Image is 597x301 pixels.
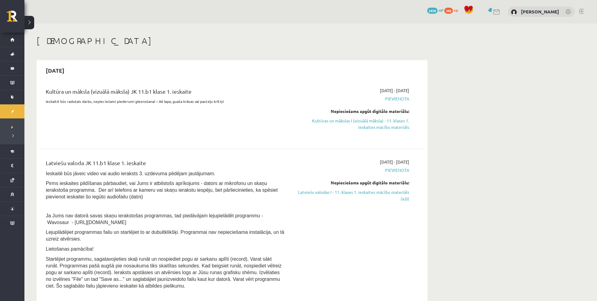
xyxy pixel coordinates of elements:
[380,159,409,165] span: [DATE] - [DATE]
[46,87,285,99] div: Kultūra un māksla (vizuālā māksla) JK 11.b1 klase 1. ieskaite
[444,8,461,13] a: 342 xp
[521,9,559,15] a: [PERSON_NAME]
[444,8,453,14] span: 342
[294,108,409,114] div: Nepieciešams apgūt digitālo materiālu:
[294,118,409,130] a: Kultūras un mākslas I (vizuālā māksla) - 11. klases 1. ieskaites mācību materiāls
[40,63,71,78] h2: [DATE]
[380,87,409,94] span: [DATE] - [DATE]
[294,189,409,202] a: Latviešu valodas I - 11. klases 1. ieskaites mācību materiāls (a,b)
[46,246,94,252] span: Lietošanas pamācība!
[46,99,285,104] p: Ieskaitē būs radošais darbs, nepieciešami piederumi gleznošanai – A4 lapa, guaša krāsas vai paste...
[511,9,517,15] img: Anne Marī Hartika
[427,8,443,13] a: 2450 mP
[439,8,443,13] span: mP
[46,159,285,170] div: Latviešu valoda JK 11.b1 klase 1. ieskaite
[46,171,215,176] span: Ieskaitē būs jāveic video vai audio ieraksts 3. uzdevuma pēdējam jautājumam.
[46,256,282,288] span: Startējiet programmu, sagatavojieties skaļi runāt un nospiediet pogu ar sarkanu aplīti (record). ...
[427,8,438,14] span: 2450
[46,181,278,199] span: Pirms ieskaites pildīšanas pārbaudiet, vai Jums ir atbilstošs aprīkojums - dators ar mikrofonu un...
[294,180,409,186] div: Nepieciešams apgūt digitālo materiālu:
[294,167,409,173] span: Pievienota
[7,11,24,26] a: Rīgas 1. Tālmācības vidusskola
[454,8,458,13] span: xp
[46,230,284,241] span: Lejuplādējiet programmas failu un startējiet to ar dubultklikšķi. Programmai nav nepieciešama ins...
[37,36,428,46] h1: [DEMOGRAPHIC_DATA]
[294,96,409,102] span: Pievienota
[46,213,263,225] span: Ja Jums nav datorā savas skaņu ierakstošas programmas, tad piedāvājam lejupielādēt programmu - Wa...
